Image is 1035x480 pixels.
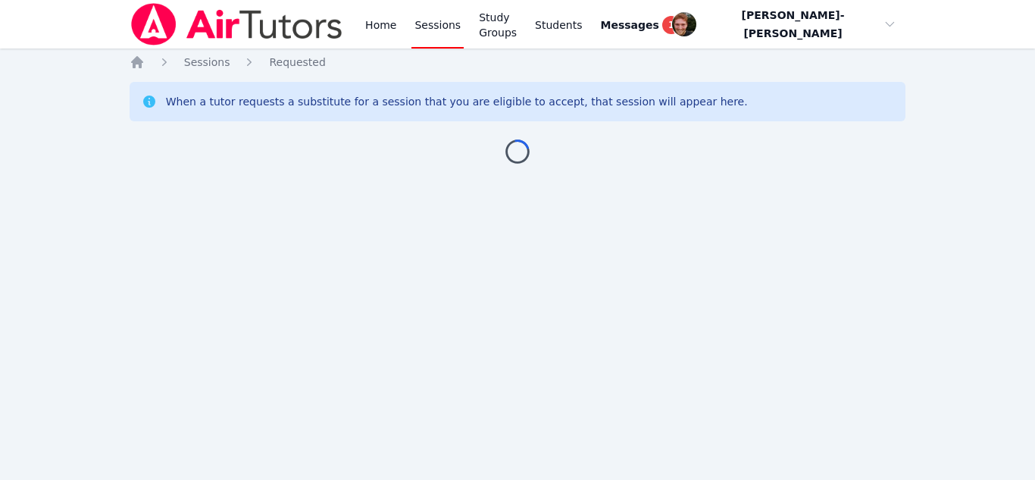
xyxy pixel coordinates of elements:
a: Requested [269,55,325,70]
div: When a tutor requests a substitute for a session that you are eligible to accept, that session wi... [166,94,748,109]
img: Air Tutors [130,3,344,45]
nav: Breadcrumb [130,55,906,70]
span: Sessions [184,56,230,68]
span: Messages [601,17,659,33]
span: Requested [269,56,325,68]
a: Sessions [184,55,230,70]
